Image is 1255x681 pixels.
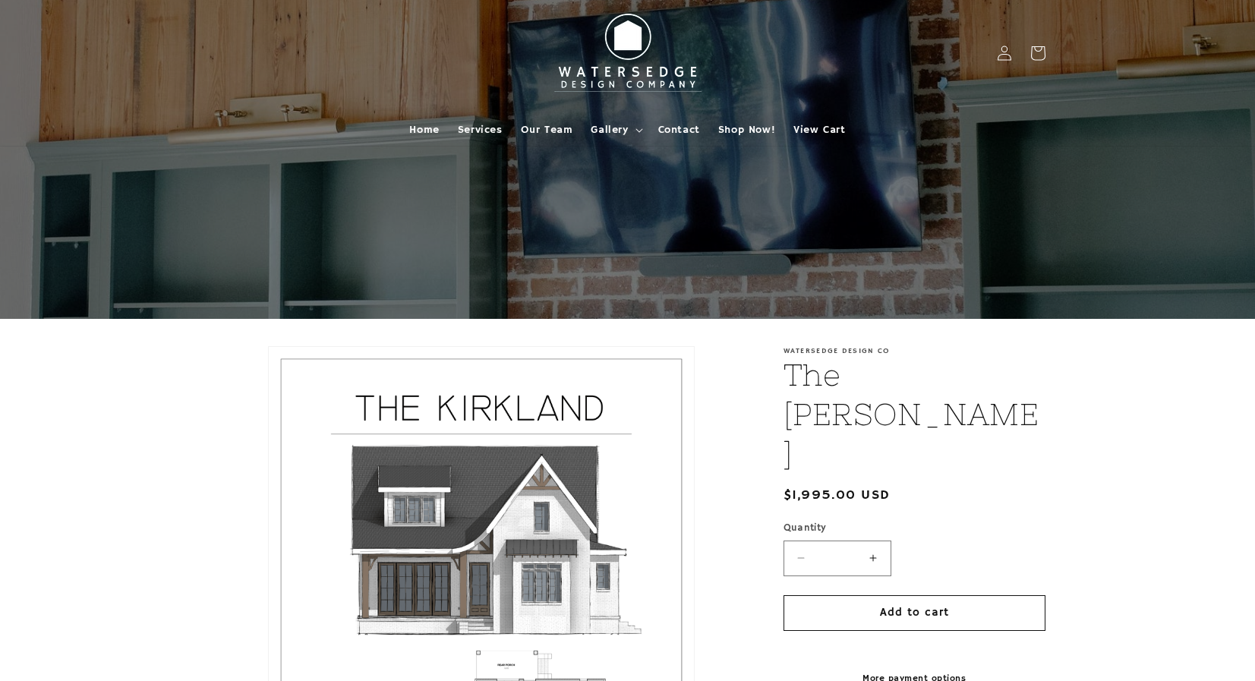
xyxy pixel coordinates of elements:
[793,123,845,137] span: View Cart
[718,123,775,137] span: Shop Now!
[709,114,784,146] a: Shop Now!
[582,114,648,146] summary: Gallery
[449,114,512,146] a: Services
[784,355,1045,474] h1: The [PERSON_NAME]
[784,521,1045,536] label: Quantity
[784,346,1045,355] p: Watersedge Design Co
[784,485,891,506] span: $1,995.00 USD
[649,114,709,146] a: Contact
[521,123,573,137] span: Our Team
[458,123,503,137] span: Services
[784,114,854,146] a: View Cart
[400,114,448,146] a: Home
[544,6,711,100] img: Watersedge Design Co
[512,114,582,146] a: Our Team
[409,123,439,137] span: Home
[591,123,628,137] span: Gallery
[784,595,1045,631] button: Add to cart
[658,123,700,137] span: Contact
